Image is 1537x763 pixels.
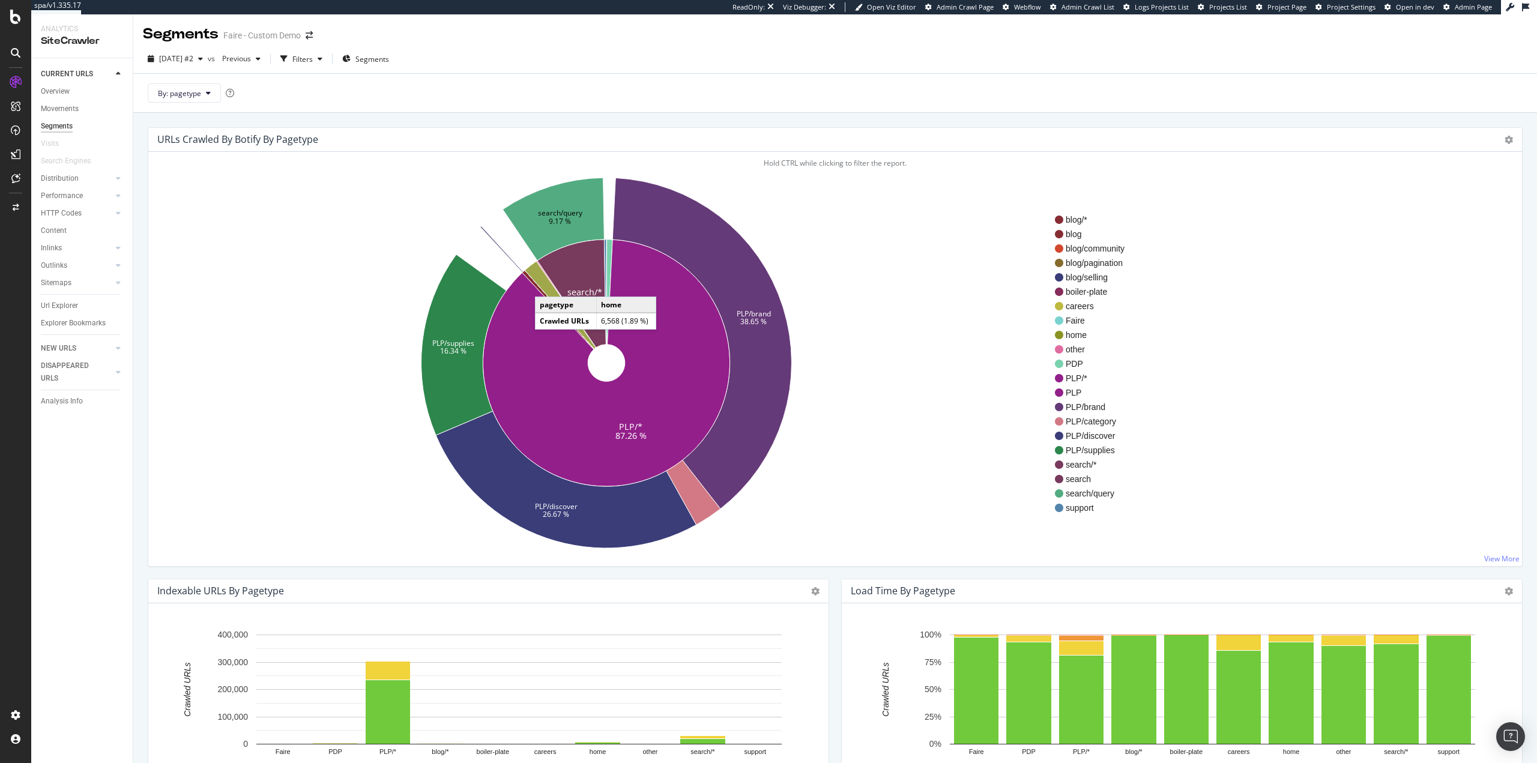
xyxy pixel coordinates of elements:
[41,85,124,98] a: Overview
[867,2,916,11] span: Open Viz Editor
[1066,214,1125,226] span: blog/*
[41,24,123,34] div: Analytics
[41,242,112,255] a: Inlinks
[276,749,291,756] text: Faire
[744,749,766,756] text: support
[148,83,221,103] button: By: pagetype
[925,712,941,722] text: 25%
[41,317,124,330] a: Explorer Bookmarks
[41,155,91,167] div: Search Engines
[379,749,397,756] text: PLP/*
[41,342,76,355] div: NEW URLS
[549,216,571,226] text: 9.17 %
[432,749,449,756] text: blog/*
[41,395,124,408] a: Analysis Info
[217,49,265,68] button: Previous
[1209,2,1247,11] span: Projects List
[217,685,248,695] text: 200,000
[740,316,767,327] text: 38.65 %
[477,749,509,756] text: boiler-plate
[1437,749,1460,756] text: support
[535,501,578,511] text: PLP/discover
[328,749,342,756] text: PDP
[1505,136,1513,144] i: Options
[440,346,467,356] text: 16.34 %
[1267,2,1306,11] span: Project Page
[1066,315,1125,327] span: Faire
[41,259,67,272] div: Outlinks
[41,190,112,202] a: Performance
[1066,271,1125,283] span: blog/selling
[1125,749,1143,756] text: blog/*
[432,337,474,348] text: PLP/supplies
[1066,487,1125,499] span: search/query
[208,53,217,64] span: vs
[690,749,715,756] text: search/*
[41,137,59,150] div: Visits
[855,2,916,12] a: Open Viz Editor
[1327,2,1375,11] span: Project Settings
[597,313,656,328] td: 6,568 (1.89 %)
[1066,502,1125,514] span: support
[157,583,284,599] h4: Indexable URLs by pagetype
[1198,2,1247,12] a: Projects List
[41,34,123,48] div: SiteCrawler
[41,190,83,202] div: Performance
[1384,749,1409,756] text: search/*
[1003,2,1041,12] a: Webflow
[243,740,248,749] text: 0
[642,749,657,756] text: other
[1066,300,1125,312] span: careers
[1283,749,1300,756] text: home
[143,24,219,44] div: Segments
[41,103,124,115] a: Movements
[783,2,826,12] div: Viz Debugger:
[41,103,79,115] div: Movements
[969,749,984,756] text: Faire
[276,49,327,68] button: Filters
[536,297,597,313] td: pagetype
[597,297,656,313] td: home
[143,49,208,68] button: [DATE] #2
[920,630,941,640] text: 100%
[1496,722,1525,751] div: Open Intercom Messenger
[337,49,394,68] button: Segments
[881,663,890,717] text: Crawled URLs
[41,172,112,185] a: Distribution
[1066,415,1125,427] span: PLP/category
[41,342,112,355] a: NEW URLS
[572,295,598,307] text: 9.17 %
[1066,401,1125,413] span: PLP/brand
[41,120,73,133] div: Segments
[41,300,78,312] div: Url Explorer
[1014,2,1041,11] span: Webflow
[737,309,771,319] text: PLP/brand
[615,430,647,441] text: 87.26 %
[1066,444,1125,456] span: PLP/supplies
[41,242,62,255] div: Inlinks
[41,207,112,220] a: HTTP Codes
[1170,749,1203,756] text: boiler-plate
[41,172,79,185] div: Distribution
[1455,2,1492,11] span: Admin Page
[764,158,907,168] span: Hold CTRL while clicking to filter the report.
[159,53,193,64] span: 2025 Aug. 4th #2
[1228,749,1250,756] text: careers
[41,207,82,220] div: HTTP Codes
[306,31,313,40] div: arrow-right-arrow-left
[590,749,606,756] text: home
[41,225,67,237] div: Content
[925,2,994,12] a: Admin Crawl Page
[1066,329,1125,341] span: home
[929,740,941,749] text: 0%
[1066,430,1125,442] span: PLP/discover
[1256,2,1306,12] a: Project Page
[41,395,83,408] div: Analysis Info
[851,583,955,599] h4: Load Time by pagetype
[41,68,112,80] a: CURRENT URLS
[157,131,318,148] h4: URLs Crawled By Botify By pagetype
[41,317,106,330] div: Explorer Bookmarks
[1066,257,1125,269] span: blog/pagination
[1443,2,1492,12] a: Admin Page
[543,508,569,519] text: 26.67 %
